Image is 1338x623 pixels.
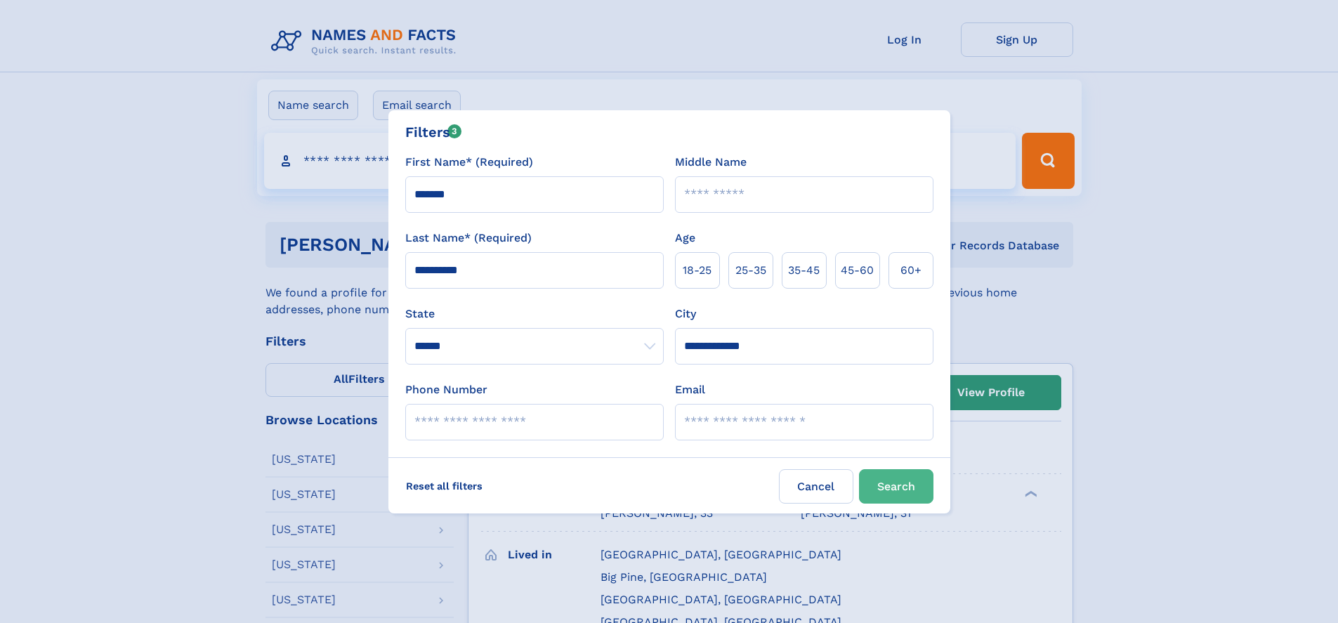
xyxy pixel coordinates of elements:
[900,262,921,279] span: 60+
[841,262,874,279] span: 45‑60
[397,469,492,503] label: Reset all filters
[405,122,462,143] div: Filters
[788,262,820,279] span: 35‑45
[779,469,853,504] label: Cancel
[675,306,696,322] label: City
[675,230,695,247] label: Age
[405,381,487,398] label: Phone Number
[859,469,933,504] button: Search
[735,262,766,279] span: 25‑35
[683,262,711,279] span: 18‑25
[675,154,747,171] label: Middle Name
[405,306,664,322] label: State
[405,230,532,247] label: Last Name* (Required)
[405,154,533,171] label: First Name* (Required)
[675,381,705,398] label: Email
